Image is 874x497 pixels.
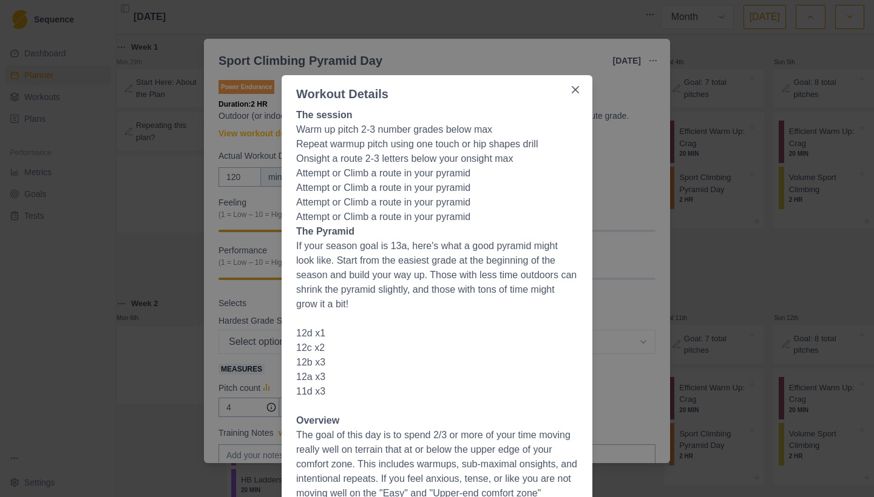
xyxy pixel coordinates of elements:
button: Close [566,80,585,99]
li: Repeat warmup pitch using one touch or hip shapes drill [296,137,578,152]
li: 11d x3 [296,384,578,399]
strong: Overview [296,415,339,425]
strong: The session [296,110,352,120]
li: Attempt or Climb a route in your pyramid [296,166,578,181]
li: 12d x1 [296,326,578,341]
li: Attempt or Climb a route in your pyramid [296,195,578,210]
li: Onsight a route 2-3 letters below your onsight max [296,152,578,166]
p: If your season goal is 13a, here's what a good pyramid might look like. Start from the easiest gr... [296,239,578,312]
li: 12c x2 [296,341,578,355]
li: Warm up pitch 2-3 number grades below max [296,122,578,137]
li: 12a x3 [296,370,578,384]
li: Attempt or Climb a route in your pyramid [296,210,578,224]
li: 12b x3 [296,355,578,370]
header: Workout Details [282,75,592,103]
strong: The Pyramid [296,226,354,236]
li: Attempt or Climb a route in your pyramid [296,181,578,195]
